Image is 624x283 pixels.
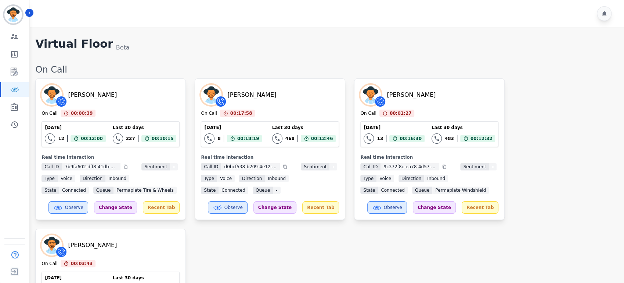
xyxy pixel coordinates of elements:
div: Last 30 days [113,275,177,281]
span: Call ID [201,163,221,170]
div: Change State [94,201,137,214]
span: State [42,187,59,194]
span: 00:17:58 [230,110,252,117]
span: 00:03:43 [71,260,93,267]
div: [DATE] [364,125,424,131]
div: Real time interaction [42,154,180,160]
div: [DATE] [204,125,262,131]
span: d0bcf538-b209-4e12-b65e-af0da4e5b20e [221,163,280,170]
div: Change State [253,201,296,214]
div: Beta [116,43,130,52]
div: 12 [58,136,64,141]
span: Permaplate Windshield [432,187,489,194]
button: Observe [367,201,407,214]
img: Avatar [42,85,62,105]
span: Type [360,175,376,182]
div: [PERSON_NAME] [68,91,117,99]
div: Change State [413,201,456,214]
div: [DATE] [45,275,105,281]
div: Recent Tab [462,201,498,214]
span: voice [376,175,394,182]
span: voice [217,175,235,182]
div: On Call [360,110,376,117]
div: On Call [42,261,57,267]
div: Last 30 days [432,125,495,131]
span: 00:12:32 [470,135,493,142]
span: 00:10:15 [152,135,174,142]
span: State [201,187,219,194]
span: connected [378,187,408,194]
span: - [329,163,337,170]
div: On Call [42,110,57,117]
div: On Call [201,110,217,117]
div: 468 [285,136,295,141]
span: Queue [253,187,273,194]
span: Sentiment [141,163,170,170]
div: 227 [126,136,135,141]
span: 00:00:39 [71,110,93,117]
div: Recent Tab [302,201,339,214]
span: Permaplate Tire & Wheels [113,187,176,194]
div: Real time interaction [360,154,498,160]
h1: Virtual Floor [35,37,113,52]
span: Queue [93,187,113,194]
span: Sentiment [460,163,489,170]
img: Avatar [42,235,62,256]
button: Observe [48,201,88,214]
div: On Call [35,64,617,76]
span: Observe [384,205,402,210]
div: [PERSON_NAME] [227,91,276,99]
span: connected [219,187,248,194]
span: connected [59,187,89,194]
div: Real time interaction [201,154,339,160]
div: 13 [377,136,383,141]
span: inbound [265,175,289,182]
button: Observe [208,201,248,214]
span: Queue [412,187,432,194]
span: - [489,163,496,170]
div: Last 30 days [272,125,336,131]
div: [PERSON_NAME] [387,91,436,99]
span: - [170,163,177,170]
span: inbound [105,175,129,182]
span: Direction [80,175,105,182]
span: Type [42,175,58,182]
span: Direction [239,175,265,182]
div: Recent Tab [143,201,180,214]
span: 00:16:30 [400,135,422,142]
span: Call ID [360,163,380,170]
img: Bordered avatar [4,6,22,23]
span: Direction [398,175,424,182]
div: [DATE] [45,125,105,131]
span: - [273,187,280,194]
span: Observe [65,205,83,210]
div: Last 30 days [113,125,177,131]
span: 00:12:46 [311,135,333,142]
span: 7b9fa602-dff8-41db-983e-780ef079c51d [62,163,120,170]
span: Observe [224,205,243,210]
span: 9c372f8c-ea78-4d57-829e-24d120fe4420 [380,163,439,170]
span: 00:01:27 [390,110,412,117]
div: 483 [445,136,454,141]
div: 8 [217,136,220,141]
span: Call ID [42,163,62,170]
img: Avatar [201,85,221,105]
span: voice [58,175,75,182]
span: inbound [424,175,448,182]
span: 00:12:00 [81,135,103,142]
span: 00:18:19 [237,135,259,142]
span: State [360,187,378,194]
span: Type [201,175,217,182]
div: [PERSON_NAME] [68,241,117,250]
img: Avatar [360,85,381,105]
span: Sentiment [301,163,329,170]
